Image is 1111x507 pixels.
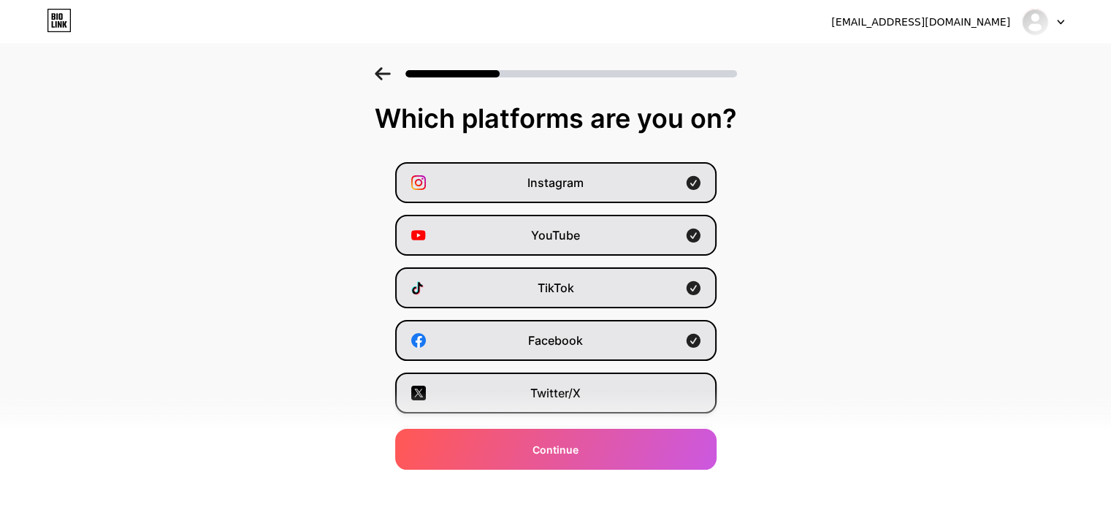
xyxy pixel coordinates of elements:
[831,15,1010,30] div: [EMAIL_ADDRESS][DOMAIN_NAME]
[528,332,583,349] span: Facebook
[15,104,1096,133] div: Which platforms are you on?
[530,384,581,402] span: Twitter/X
[529,489,582,507] span: Snapchat
[531,226,580,244] span: YouTube
[538,279,574,297] span: TikTok
[527,174,584,191] span: Instagram
[532,442,579,457] span: Continue
[1021,8,1049,36] img: camilavalencia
